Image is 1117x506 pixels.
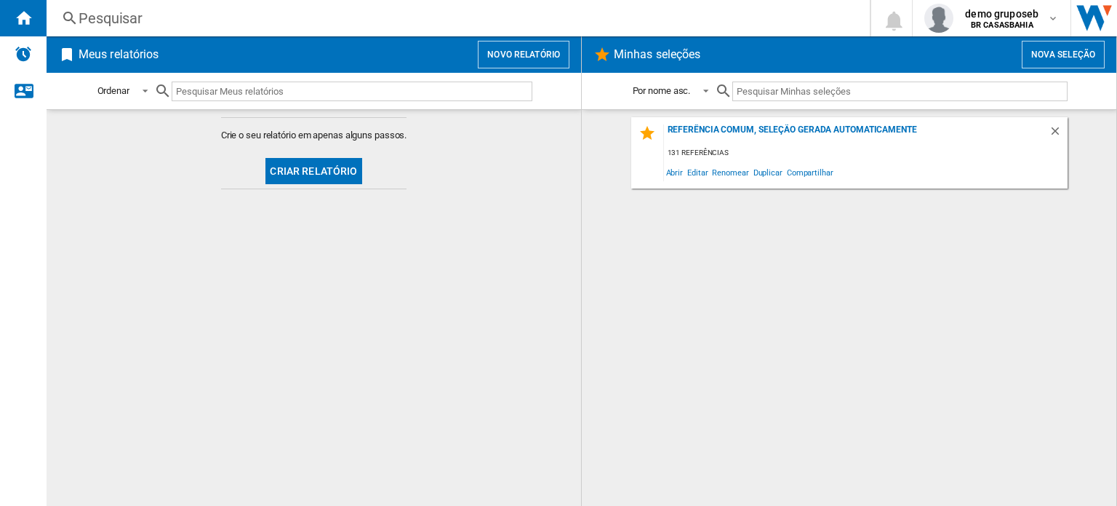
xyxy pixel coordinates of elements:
[15,45,32,63] img: alerts-logo.svg
[478,41,569,68] button: Novo relatório
[710,162,750,182] span: Renomear
[79,8,832,28] div: Pesquisar
[611,41,704,68] h2: Minhas seleções
[971,20,1033,30] b: BR CASASBAHIA
[265,158,361,184] button: Criar relatório
[664,162,686,182] span: Abrir
[172,82,532,101] input: Pesquisar Meus relatórios
[1022,41,1105,68] button: Nova seleção
[76,41,162,68] h2: Meus relatórios
[664,124,1049,144] div: Referência comum, seleção gerada automaticamente
[685,162,710,182] span: Editar
[1049,124,1068,144] div: Deletar
[965,7,1038,21] span: demo gruposeb
[664,144,1068,162] div: 131 referências
[633,85,691,96] div: Por nome asc.
[732,82,1067,101] input: Pesquisar Minhas seleções
[751,162,785,182] span: Duplicar
[97,85,129,96] div: Ordenar
[785,162,836,182] span: Compartilhar
[924,4,953,33] img: profile.jpg
[221,129,407,142] span: Crie o seu relatório em apenas alguns passos.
